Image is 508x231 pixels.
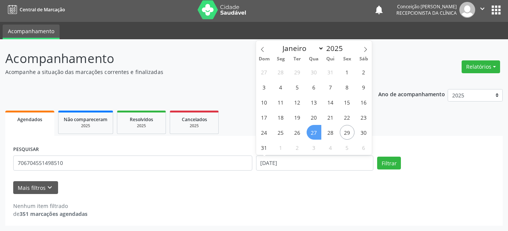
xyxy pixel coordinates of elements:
[257,95,272,109] span: Agosto 10, 2025
[356,95,371,109] span: Agosto 16, 2025
[340,65,355,79] span: Agosto 1, 2025
[290,65,305,79] span: Julho 29, 2025
[307,140,321,155] span: Setembro 3, 2025
[20,210,87,217] strong: 351 marcações agendadas
[257,110,272,125] span: Agosto 17, 2025
[396,10,457,16] span: Recepcionista da clínica
[257,125,272,140] span: Agosto 24, 2025
[356,140,371,155] span: Setembro 6, 2025
[5,68,353,76] p: Acompanhe a situação das marcações correntes e finalizadas
[13,181,58,194] button: Mais filtroskeyboard_arrow_down
[64,123,107,129] div: 2025
[273,65,288,79] span: Julho 28, 2025
[13,156,252,171] input: Nome, CNS
[340,110,355,125] span: Agosto 22, 2025
[323,95,338,109] span: Agosto 14, 2025
[13,202,87,210] div: Nenhum item filtrado
[175,123,213,129] div: 2025
[323,140,338,155] span: Setembro 4, 2025
[323,110,338,125] span: Agosto 21, 2025
[322,57,339,62] span: Qui
[323,80,338,94] span: Agosto 7, 2025
[279,43,324,54] select: Month
[290,140,305,155] span: Setembro 2, 2025
[323,65,338,79] span: Julho 31, 2025
[46,183,54,192] i: keyboard_arrow_down
[182,116,207,123] span: Cancelados
[257,140,272,155] span: Agosto 31, 2025
[340,125,355,140] span: Agosto 29, 2025
[64,116,107,123] span: Não compareceram
[462,60,500,73] button: Relatórios
[378,89,445,99] p: Ano de acompanhamento
[324,43,349,53] input: Year
[273,80,288,94] span: Agosto 4, 2025
[339,57,355,62] span: Sex
[356,80,371,94] span: Agosto 9, 2025
[340,95,355,109] span: Agosto 15, 2025
[13,210,87,218] div: de
[13,144,39,156] label: PESQUISAR
[273,95,288,109] span: Agosto 11, 2025
[459,2,475,18] img: img
[272,57,289,62] span: Seg
[307,125,321,140] span: Agosto 27, 2025
[475,2,490,18] button: 
[3,25,60,39] a: Acompanhamento
[290,80,305,94] span: Agosto 5, 2025
[490,3,503,17] button: apps
[290,95,305,109] span: Agosto 12, 2025
[307,110,321,125] span: Agosto 20, 2025
[20,6,65,13] span: Central de Marcação
[356,65,371,79] span: Agosto 2, 2025
[256,156,374,171] input: Selecione um intervalo
[290,125,305,140] span: Agosto 26, 2025
[307,95,321,109] span: Agosto 13, 2025
[355,57,372,62] span: Sáb
[130,116,153,123] span: Resolvidos
[289,57,305,62] span: Ter
[374,5,384,15] button: notifications
[478,5,487,13] i: 
[377,157,401,169] button: Filtrar
[305,57,322,62] span: Qua
[340,80,355,94] span: Agosto 8, 2025
[17,116,42,123] span: Agendados
[123,123,160,129] div: 2025
[273,125,288,140] span: Agosto 25, 2025
[257,65,272,79] span: Julho 27, 2025
[340,140,355,155] span: Setembro 5, 2025
[257,80,272,94] span: Agosto 3, 2025
[256,57,273,62] span: Dom
[323,125,338,140] span: Agosto 28, 2025
[273,140,288,155] span: Setembro 1, 2025
[307,80,321,94] span: Agosto 6, 2025
[273,110,288,125] span: Agosto 18, 2025
[396,3,457,10] div: Conceição [PERSON_NAME]
[356,110,371,125] span: Agosto 23, 2025
[356,125,371,140] span: Agosto 30, 2025
[290,110,305,125] span: Agosto 19, 2025
[307,65,321,79] span: Julho 30, 2025
[5,3,65,16] a: Central de Marcação
[5,49,353,68] p: Acompanhamento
